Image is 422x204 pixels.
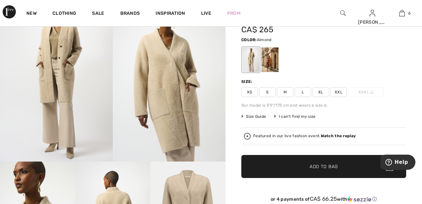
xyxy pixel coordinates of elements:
div: Medallion [261,47,279,72]
a: New [26,11,37,17]
a: Prom [227,10,240,17]
span: XXL [330,87,347,97]
div: Almond [242,47,259,72]
span: L [295,87,311,97]
a: Clothing [52,11,76,17]
img: My Bag [399,9,405,17]
strong: Watch the replay [321,134,356,138]
img: 1ère Avenue [3,5,16,18]
span: CA$ 66.25 [310,195,337,202]
span: Almond [257,38,272,42]
a: Live [201,10,211,17]
span: Inspiration [156,11,185,17]
img: search the website [340,9,346,17]
span: CA$ 265 [241,25,273,34]
span: XL [313,87,329,97]
div: or 4 payments of with [241,196,406,202]
span: S [259,87,276,97]
img: Sezzle [347,196,371,202]
div: I can't find my size [274,114,316,119]
a: 6 [387,9,416,17]
span: XXXL [348,87,384,97]
div: [PERSON_NAME] [358,19,387,26]
div: Our model is 5'9"/175 cm and wears a size 6. [241,102,406,108]
div: Size: [241,79,254,85]
span: Color: [241,38,257,42]
span: XS [241,87,258,97]
button: Add to Bag [241,155,406,178]
a: Sign In [370,10,375,16]
span: M [277,87,293,97]
span: 6 [408,10,410,16]
a: Sale [92,11,104,17]
img: ring-m.svg [370,90,374,94]
span: Size Guide [241,114,266,119]
img: My Info [370,9,375,17]
span: Add to Bag [310,163,338,170]
div: Featured in our live fashion event. [253,134,356,138]
img: Watch the replay [244,133,251,140]
iframe: Opens a widget where you can find more information [380,155,415,171]
a: Brands [120,11,140,17]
